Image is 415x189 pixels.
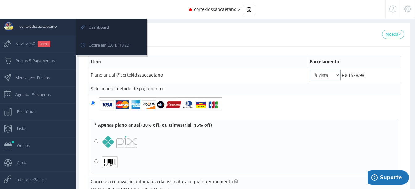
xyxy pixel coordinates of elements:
span: Outros [11,138,30,153]
div: Basic example [243,5,255,15]
b: * Apenas plano anual (30% off) ou trimestrial (15% off) [94,122,212,128]
img: bankflags.png [99,97,222,111]
span: Listas [11,121,27,136]
td: Plano anual @cortekidssaocaetano [88,67,307,83]
span: Dashboard [83,19,109,35]
iframe: Abre um widget para que você possa encontrar mais informações [368,170,409,186]
small: NOVO [38,41,50,47]
span: Preços & Pagamentos [9,53,55,68]
div: Selecione o método de pagamento: [91,86,398,92]
span: R$ 1528.98 [342,72,364,78]
label: Cancele a renovação automática da assinatura a qualquer momento. [91,178,238,185]
span: cortekidssaocaetano [13,19,57,34]
span: [DATE] 18:20 [106,42,129,48]
span: Ajuda [11,155,28,170]
span: Agendar Postagens [9,87,51,102]
img: logo_pix.png [102,136,137,148]
span: Indique e Ganhe [9,172,45,187]
img: Instagram_simple_icon.svg [247,7,251,12]
a: Moeda [382,30,404,39]
a: Dashboard [77,19,146,36]
span: Expira em [83,37,129,53]
th: Item [88,56,307,67]
span: Relatórios [11,104,35,119]
span: cortekidssaocaetano [194,6,236,12]
th: Parcelamento [307,56,401,67]
span: Mensagens Diretas [9,70,50,85]
span: Nova versão [9,36,50,51]
img: boleto_icon.png [102,156,118,168]
img: User Image [4,22,13,31]
a: Expira em[DATE] 18:20 [77,37,146,54]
